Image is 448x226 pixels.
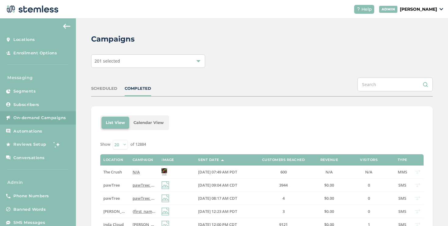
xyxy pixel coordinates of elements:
span: pawTree [103,195,120,201]
div: ADMIN [379,6,398,13]
span: Banned Words [13,206,46,213]
p: [PERSON_NAME] [400,6,437,13]
label: MMS [396,169,408,175]
span: {first_name} we've got the best VIP deals at you favorite store💰📈 Click the link now, deals won't... [133,209,362,214]
img: icon-img-d887fa0c.svg [162,195,169,202]
label: $0.00 [317,196,341,201]
label: Sent Date [198,158,219,162]
span: 0 [368,195,370,201]
span: $0.00 [324,182,334,188]
label: $0.00 [317,209,341,214]
span: $0.00 [324,209,334,214]
label: Image [162,158,174,162]
label: N/A [133,169,155,175]
span: 600 [280,169,287,175]
span: Subscribers [13,102,39,108]
label: pawTree [103,196,126,201]
label: $0.00 [317,183,341,188]
label: of 12884 [130,141,146,148]
span: pawTree: On track to earn pawTrip? Check your progress in the Back Office + see how to earn it be... [133,195,362,201]
label: pawTree [103,183,126,188]
span: 3944 [279,182,288,188]
img: icon-help-white-03924b79.svg [357,7,360,11]
span: The Crush [103,169,122,175]
img: icon_down-arrow-small-66adaf34.svg [439,8,443,10]
label: Campaign [133,158,153,162]
span: Conversations [13,155,45,161]
label: N/A [347,169,390,175]
label: 0 [347,209,390,214]
img: icon-img-d887fa0c.svg [162,181,169,189]
span: pawTree: On track to earn pawTrip? Check your progress in the Back Office + see how to earn it be... [133,182,362,188]
label: pawTree: On track to earn pawTrip? Check your progress in the Back Office + see how to earn it be... [133,196,155,201]
label: SMS [396,183,408,188]
label: pawTree: On track to earn pawTrip? Check your progress in the Back Office + see how to earn it be... [133,183,155,188]
img: glitter-stars-b7820f95.gif [51,138,63,151]
span: SMS [398,209,406,214]
label: Show [100,141,110,148]
span: N/A [325,169,333,175]
img: V2eKXGYL6I1JQazW83dB8zk5lmiciAzkXYm.jpg [162,168,167,176]
span: [PERSON_NAME]'s Test Store [103,209,157,214]
label: SMS [396,196,408,201]
span: 3 [283,209,285,214]
span: [DATE] 07:49 AM PDT [198,169,237,175]
label: 0 [347,196,390,201]
label: Brian's Test Store [103,209,126,214]
label: 3 [256,209,311,214]
span: N/A [133,169,140,175]
label: 08/11/2025 08:17 AM CDT [198,196,250,201]
span: MMS [398,169,407,175]
img: icon-sort-1e1d7615.svg [221,159,224,161]
span: On-demand Campaigns [13,115,66,121]
img: icon-img-d887fa0c.svg [162,208,169,215]
span: N/A [365,169,372,175]
span: 0 [368,209,370,214]
label: Customers Reached [262,158,305,162]
div: COMPLETED [125,86,151,92]
span: $0.00 [324,195,334,201]
label: The Crush [103,169,126,175]
img: logo-dark-0685b13c.svg [5,3,59,15]
label: N/A [317,169,341,175]
label: 08/11/2025 09:04 AM CDT [198,183,250,188]
span: Locations [13,37,35,43]
label: Location [103,158,123,162]
li: Calendar View [129,117,168,129]
span: SMS Messages [13,220,45,226]
label: 08/11/2025 07:49 AM PDT [198,169,250,175]
span: [DATE] 09:04 AM CDT [198,182,237,188]
label: 3944 [256,183,311,188]
label: SMS [396,209,408,214]
label: 4 [256,196,311,201]
span: SMS [398,182,406,188]
span: Reviews Setup [13,141,46,148]
span: Segments [13,88,36,94]
span: SMS [398,195,406,201]
label: 0 [347,183,390,188]
span: 0 [368,182,370,188]
span: [DATE] 12:23 AM PDT [198,209,237,214]
iframe: Chat Widget [418,197,448,226]
span: 4 [283,195,285,201]
span: Help [361,6,372,13]
span: Phone Numbers [13,193,49,199]
label: Visitors [360,158,378,162]
label: Type [398,158,407,162]
label: {first_name} we've got the best VIP deals at you favorite store💰📈 Click the link now, deals won't... [133,209,155,214]
span: Enrollment Options [13,50,57,56]
label: Revenue [320,158,338,162]
span: pawTree [103,182,120,188]
label: 08/11/2025 12:23 AM PDT [198,209,250,214]
label: 600 [256,169,311,175]
span: [DATE] 08:17 AM CDT [198,195,237,201]
img: icon-arrow-back-accent-c549486e.svg [63,24,70,29]
span: Automations [13,128,42,134]
h2: Campaigns [91,34,135,45]
input: Search [357,78,433,91]
span: 201 selected [94,58,120,64]
div: SCHEDULED [91,86,117,92]
li: List View [101,117,129,129]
